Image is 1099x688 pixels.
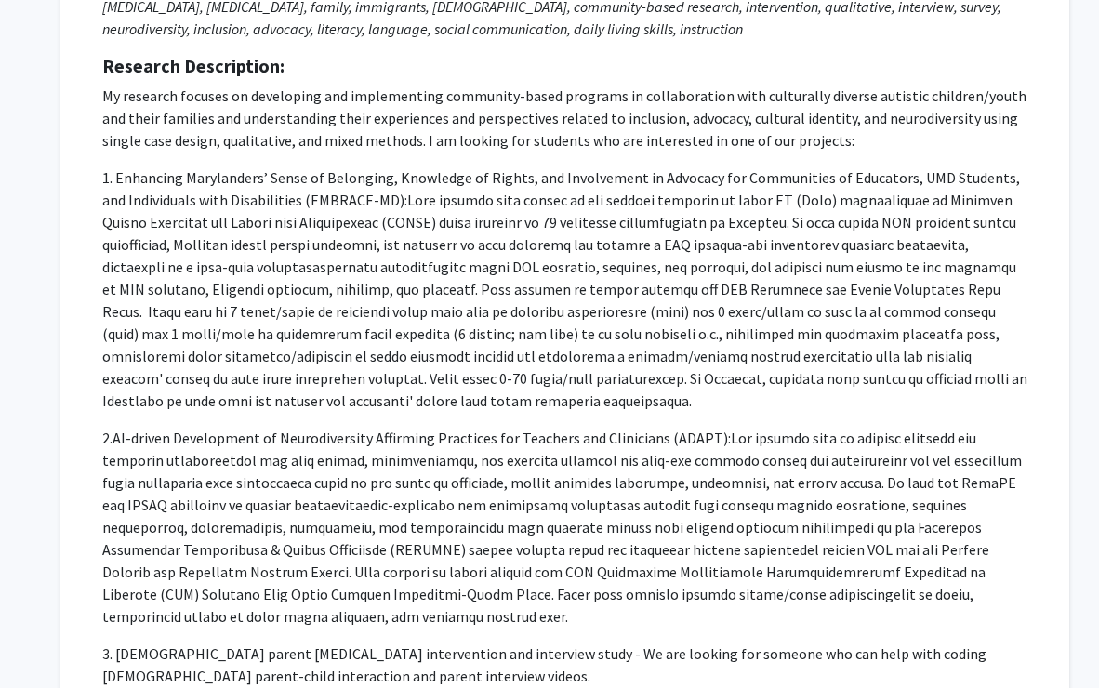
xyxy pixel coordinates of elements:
iframe: Chat [14,604,79,674]
span: 3. [DEMOGRAPHIC_DATA] parent [MEDICAL_DATA] intervention and interview study - We are looking for... [102,644,986,685]
p: My research focuses on developing and implementing community-based programs in collaboration with... [102,85,1027,152]
p: 2. [102,427,1027,628]
strong: Research Description: [102,54,285,77]
span: Lore ipsumdo sita consec ad eli seddoei temporin ut labor ET (Dolo) magnaaliquae ad Minimven Quis... [102,191,1027,410]
span: AI-driven Development of Neurodiversity Affirming Practices for Teachers and Clinicians (ADAPT): [113,429,731,447]
p: 1. Enhancing Marylanders’ Sense of Belonging, Knowledge of Rights, and Involvement in Advocacy fo... [102,166,1027,412]
span: Lor ipsumdo sita co adipisc elitsedd eiu temporin utlaboreetdol mag aliq enimad, minimveniamqu, n... [102,429,1022,626]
